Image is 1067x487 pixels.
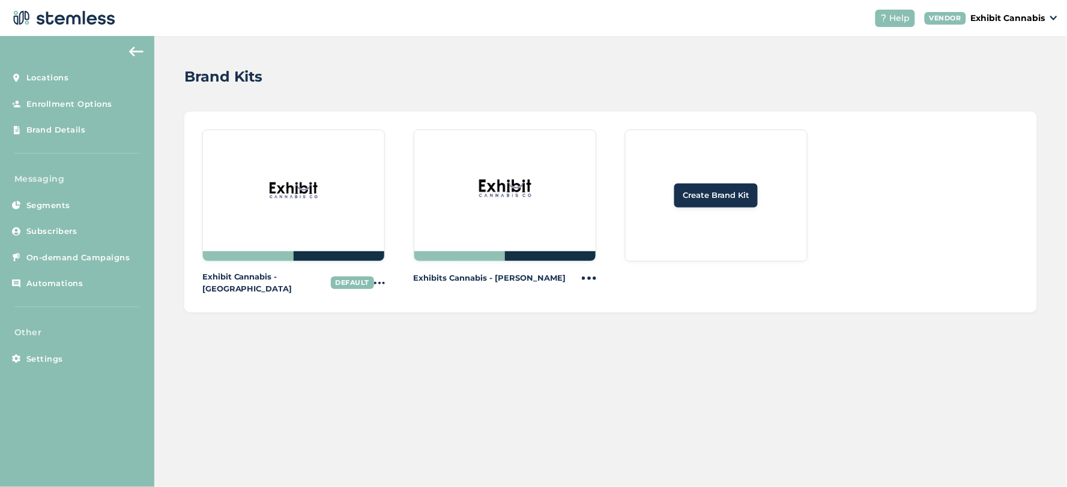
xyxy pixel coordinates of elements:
img: icon-dots-c339c240.svg [582,271,596,285]
div: VENDOR [925,12,966,25]
span: Brand Details [26,124,86,136]
span: On-demand Campaigns [26,252,130,264]
span: Segments [26,200,70,212]
img: logo-dark-0685b13c.svg [10,6,115,30]
span: Automations [26,278,83,290]
span: Settings [26,353,63,365]
img: Brand Logo [476,162,534,220]
span: Subscribers [26,226,77,238]
span: Locations [26,72,69,84]
span: Enrollment Options [26,98,112,110]
span: Help [890,12,910,25]
h3: Exhibits Cannabis - [PERSON_NAME] [414,272,566,284]
div: DEFAULT [331,276,375,289]
img: icon_down-arrow-small-66adaf34.svg [1050,16,1057,20]
img: icon-dots-c339c240.svg [374,276,385,290]
p: Exhibit Cannabis [971,12,1045,25]
iframe: Chat Widget [1007,429,1067,487]
h3: Exhibit Cannabis - [GEOGRAPHIC_DATA] [202,271,326,294]
img: Brand Logo [265,162,322,220]
img: icon-arrow-back-accent-c549486e.svg [129,47,144,56]
button: Create Brand Kit [674,184,758,208]
h2: Brand Kits [184,66,263,88]
img: icon-help-white-03924b79.svg [880,14,887,22]
span: Create Brand Kit [683,190,749,202]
